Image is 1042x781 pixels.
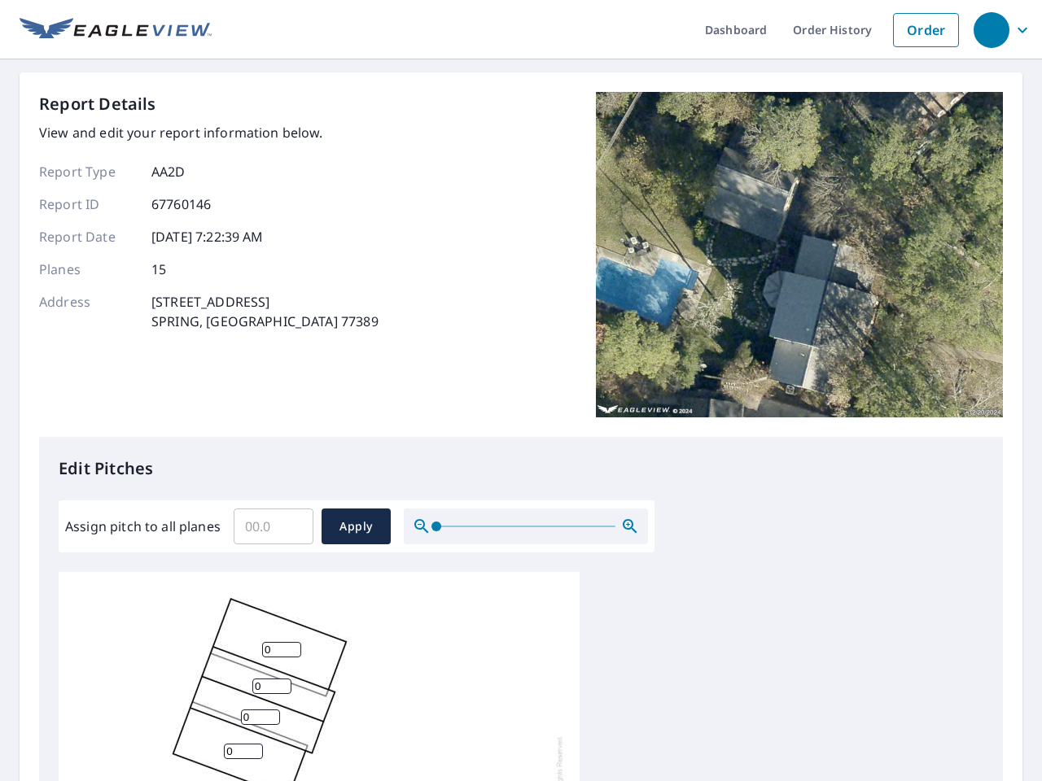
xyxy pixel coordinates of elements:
[151,292,379,331] p: [STREET_ADDRESS] SPRING, [GEOGRAPHIC_DATA] 77389
[596,92,1003,417] img: Top image
[234,504,313,549] input: 00.0
[39,227,137,247] p: Report Date
[39,123,379,142] p: View and edit your report information below.
[39,292,137,331] p: Address
[20,18,212,42] img: EV Logo
[39,194,137,214] p: Report ID
[322,508,391,544] button: Apply
[151,162,186,181] p: AA2D
[151,227,264,247] p: [DATE] 7:22:39 AM
[39,260,137,279] p: Planes
[65,517,221,536] label: Assign pitch to all planes
[39,92,156,116] p: Report Details
[893,13,959,47] a: Order
[335,517,378,537] span: Apply
[151,260,166,279] p: 15
[39,162,137,181] p: Report Type
[59,456,983,481] p: Edit Pitches
[151,194,211,214] p: 67760146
